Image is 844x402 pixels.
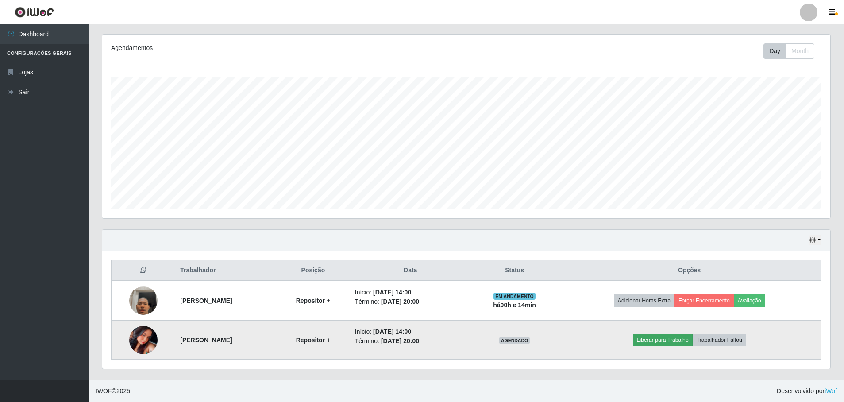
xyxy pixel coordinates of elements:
[180,297,232,304] strong: [PERSON_NAME]
[175,260,277,281] th: Trabalhador
[355,336,466,346] li: Término:
[296,336,330,344] strong: Repositor +
[381,337,419,344] time: [DATE] 20:00
[355,288,466,297] li: Início:
[355,297,466,306] li: Término:
[129,326,158,354] img: 1755202513663.jpeg
[633,334,693,346] button: Liberar para Trabalho
[381,298,419,305] time: [DATE] 20:00
[493,301,536,309] strong: há 00 h e 14 min
[373,289,411,296] time: [DATE] 14:00
[355,327,466,336] li: Início:
[15,7,54,18] img: CoreUI Logo
[373,328,411,335] time: [DATE] 14:00
[96,387,112,394] span: IWOF
[763,43,821,59] div: Toolbar with button groups
[777,387,837,396] span: Desenvolvido por
[471,260,558,281] th: Status
[763,43,814,59] div: First group
[674,294,734,307] button: Forçar Encerramento
[96,387,132,396] span: © 2025 .
[786,43,814,59] button: Month
[277,260,350,281] th: Posição
[180,336,232,344] strong: [PERSON_NAME]
[825,387,837,394] a: iWof
[614,294,674,307] button: Adicionar Horas Extra
[296,297,330,304] strong: Repositor +
[734,294,765,307] button: Avaliação
[129,275,158,326] img: 1752113575766.jpeg
[499,337,530,344] span: AGENDADO
[558,260,821,281] th: Opções
[111,43,399,53] div: Agendamentos
[693,334,746,346] button: Trabalhador Faltou
[763,43,786,59] button: Day
[493,293,536,300] span: EM ANDAMENTO
[350,260,471,281] th: Data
